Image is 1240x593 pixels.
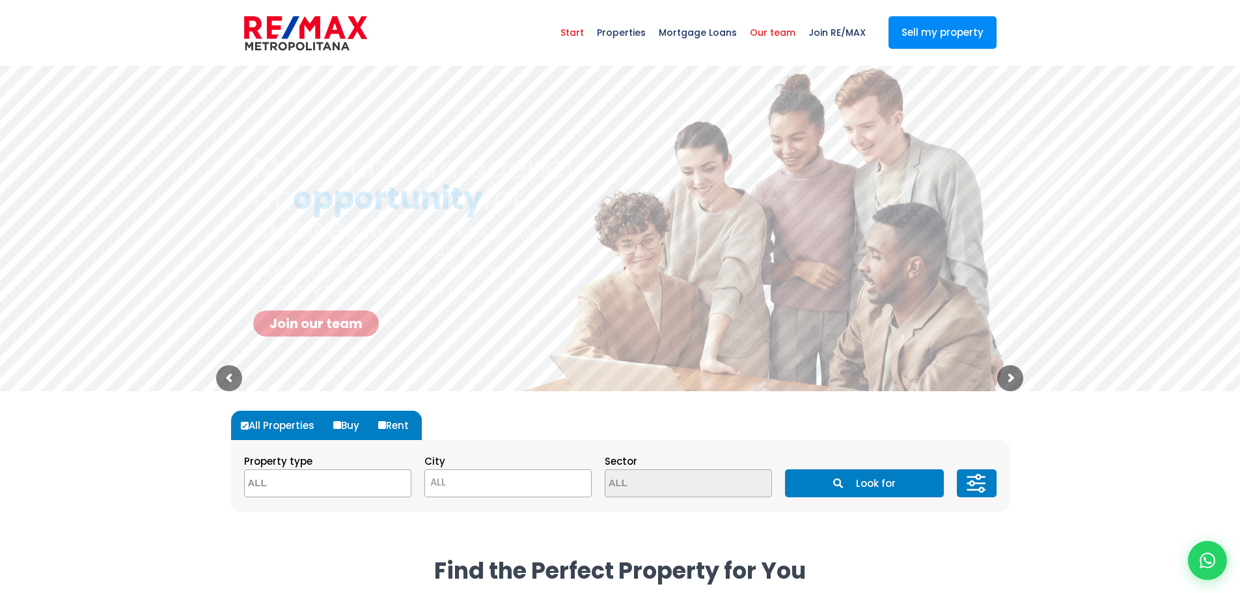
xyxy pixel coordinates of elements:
font: Buy [341,419,359,432]
font: Sector [605,454,637,468]
input: Buy [333,421,341,429]
font: Rent [386,419,409,432]
span: ALL [425,473,591,491]
a: Sell my property [889,16,997,49]
font: City [424,454,445,468]
img: Remax Metropolitan Logo [244,14,367,53]
font: Properties [597,26,646,39]
font: All Properties [249,419,314,432]
textarea: Search [605,470,732,498]
font: Property type [244,454,312,468]
font: Our team [750,26,795,39]
font: Find the Perfect Property for You [434,555,806,586]
font: Look for [856,476,896,490]
font: Sell my property [902,25,984,39]
font: Start [560,26,584,39]
textarea: Search [245,470,371,498]
font: ALL [430,475,446,489]
font: Mortgage Loans [659,26,737,39]
input: All Properties [241,422,249,430]
font: Join RE/MAX [808,26,866,39]
span: ALL [424,469,592,497]
button: Look for [785,469,944,497]
input: Rent [378,421,386,429]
